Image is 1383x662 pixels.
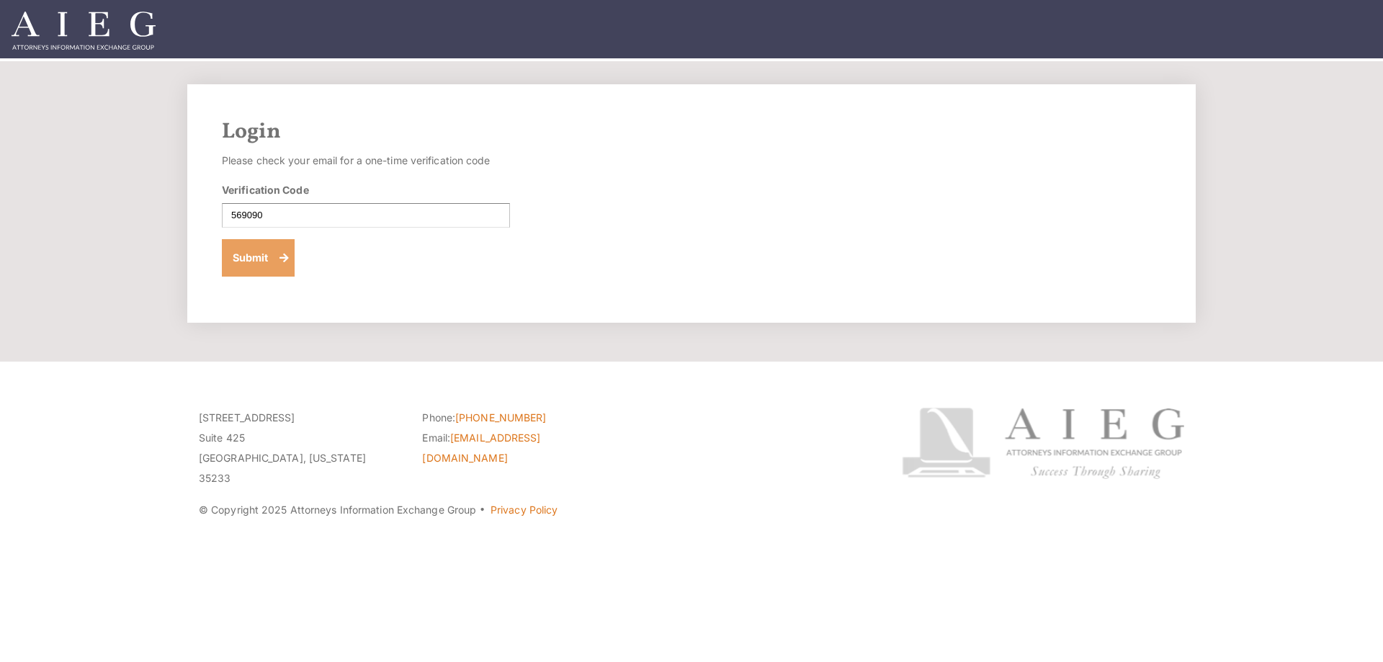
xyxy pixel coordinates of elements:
p: Please check your email for a one-time verification code [222,151,510,171]
a: Privacy Policy [491,504,558,516]
label: Verification Code [222,182,309,197]
li: Email: [422,428,624,468]
img: Attorneys Information Exchange Group [12,12,156,50]
a: [PHONE_NUMBER] [455,411,546,424]
span: · [479,509,485,516]
p: [STREET_ADDRESS] Suite 425 [GEOGRAPHIC_DATA], [US_STATE] 35233 [199,408,400,488]
p: © Copyright 2025 Attorneys Information Exchange Group [199,500,848,520]
img: Attorneys Information Exchange Group logo [902,408,1184,479]
a: [EMAIL_ADDRESS][DOMAIN_NAME] [422,431,540,464]
li: Phone: [422,408,624,428]
button: Submit [222,239,295,277]
h2: Login [222,119,1161,145]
